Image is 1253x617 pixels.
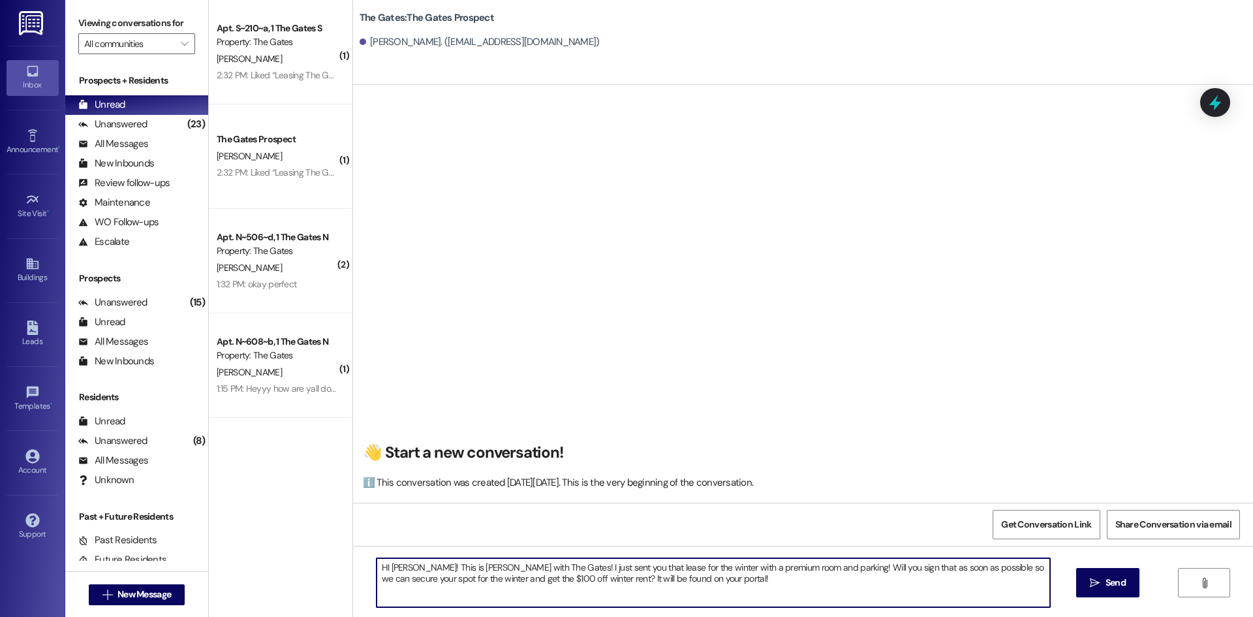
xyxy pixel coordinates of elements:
[217,150,282,162] span: [PERSON_NAME]
[7,509,59,545] a: Support
[78,176,170,190] div: Review follow-ups
[65,510,208,524] div: Past + Future Residents
[78,13,195,33] label: Viewing conversations for
[217,366,282,378] span: [PERSON_NAME]
[84,33,174,54] input: All communities
[78,196,150,210] div: Maintenance
[1115,518,1231,531] span: Share Conversation via email
[19,11,46,35] img: ResiDesk Logo
[65,390,208,404] div: Residents
[217,53,282,65] span: [PERSON_NAME]
[363,443,1237,463] h2: 👋 Start a new conversation!
[181,39,188,49] i: 
[217,69,480,81] div: 2:32 PM: Liked “Leasing The Gates (The Gates): It will be sent [DATE] :)”
[78,355,154,368] div: New Inbounds
[58,143,60,152] span: •
[78,215,159,229] div: WO Follow-ups
[217,22,337,35] div: Apt. S~210~a, 1 The Gates S
[7,317,59,352] a: Leads
[78,296,147,309] div: Unanswered
[78,553,166,567] div: Future Residents
[217,35,337,49] div: Property: The Gates
[117,588,171,601] span: New Message
[217,335,337,349] div: Apt. N~608~b, 1 The Gates N
[78,434,147,448] div: Unanswered
[78,454,148,467] div: All Messages
[7,60,59,95] a: Inbox
[217,230,337,244] div: Apt. N~506~d, 1 The Gates N
[78,315,125,329] div: Unread
[78,415,125,428] div: Unread
[217,278,296,290] div: 1:32 PM: okay perfect
[78,235,129,249] div: Escalate
[50,400,52,409] span: •
[1199,578,1209,588] i: 
[217,383,1081,394] div: 1:15 PM: Heyyy how are yall doing? I just noticed that maintenance came by and replaced some blin...
[377,558,1050,607] textarea: HI [PERSON_NAME]! This is [PERSON_NAME] with The Gates! I just sent you that lease for the winter...
[363,476,1237,490] div: ℹ️ This conversation was created [DATE][DATE]. This is the very beginning of the conversation.
[217,262,282,274] span: [PERSON_NAME]
[190,431,208,451] div: (8)
[184,114,208,134] div: (23)
[217,349,337,362] div: Property: The Gates
[78,335,148,349] div: All Messages
[993,510,1100,539] button: Get Conversation Link
[65,272,208,285] div: Prospects
[78,157,154,170] div: New Inbounds
[7,445,59,481] a: Account
[1107,510,1240,539] button: Share Conversation via email
[1076,568,1139,597] button: Send
[7,253,59,288] a: Buildings
[78,473,134,487] div: Unknown
[1001,518,1091,531] span: Get Conversation Link
[7,381,59,417] a: Templates •
[78,533,157,547] div: Past Residents
[360,35,600,49] div: [PERSON_NAME]. ([EMAIL_ADDRESS][DOMAIN_NAME])
[217,133,337,146] div: The Gates Prospect
[102,590,112,600] i: 
[1090,578,1100,588] i: 
[1106,576,1126,590] span: Send
[78,118,147,131] div: Unanswered
[360,11,494,25] b: The Gates: The Gates Prospect
[217,244,337,258] div: Property: The Gates
[187,293,208,313] div: (15)
[89,584,185,605] button: New Message
[78,137,148,151] div: All Messages
[78,98,125,112] div: Unread
[7,189,59,224] a: Site Visit •
[65,74,208,87] div: Prospects + Residents
[217,166,480,178] div: 2:32 PM: Liked “Leasing The Gates (The Gates): It will be sent [DATE] :)”
[47,207,49,216] span: •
